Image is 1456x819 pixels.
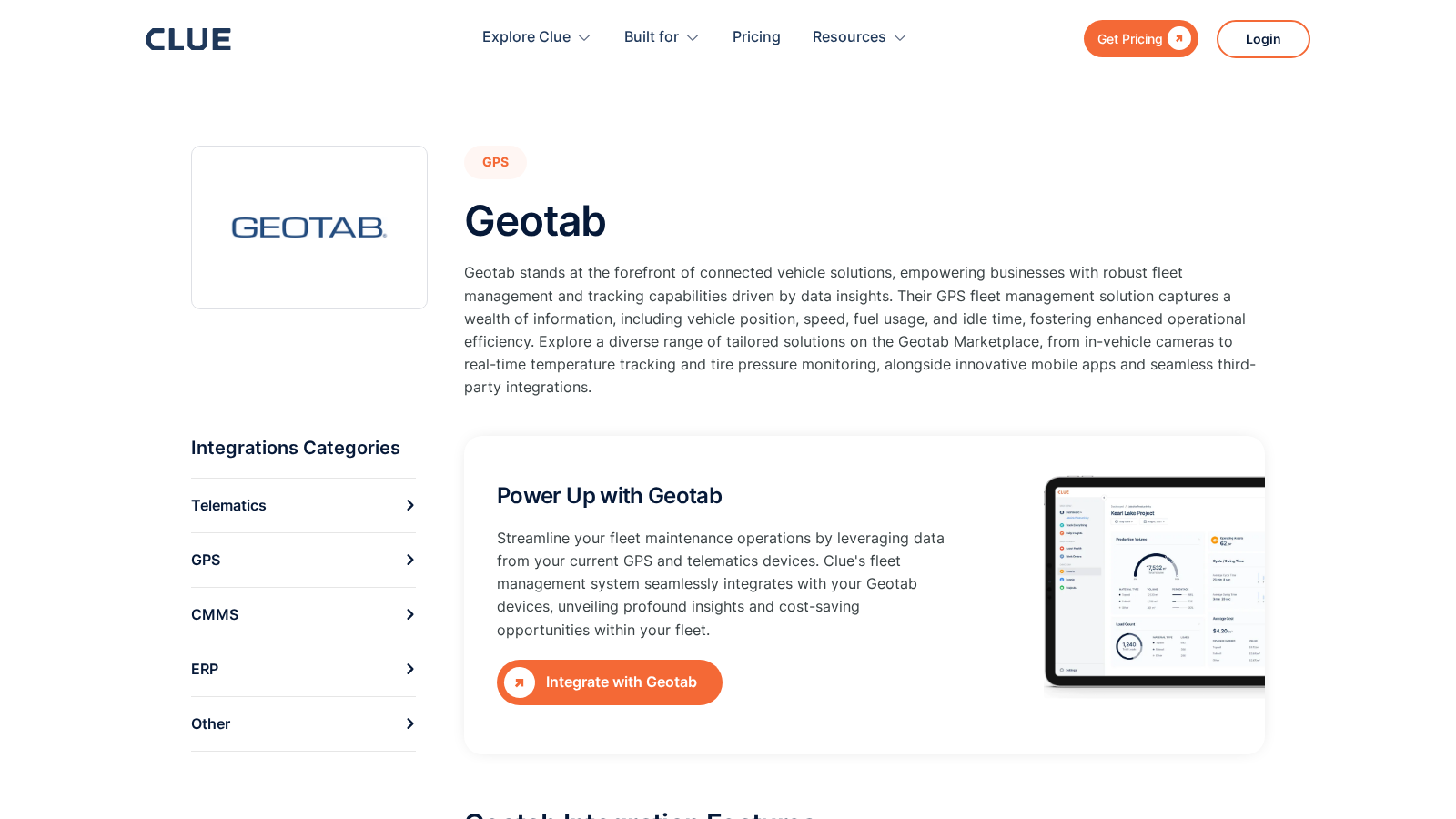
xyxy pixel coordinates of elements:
div: Integrations Categories [191,436,400,460]
div: Explore Clue [482,9,592,66]
div: Telematics [191,491,267,520]
a: Telematics [191,478,416,532]
div: Resources [813,9,908,66]
a: Get Pricing [1084,20,1198,57]
div:  [1163,27,1191,50]
div: Get Pricing [1097,27,1163,50]
div: Built for [624,9,701,66]
h2: Power Up with Geotab [497,484,722,508]
div: Resources [813,9,886,66]
p: Streamline your fleet maintenance operations by leveraging data from your current GPS and telemat... [497,527,956,642]
div: GPS [191,546,220,574]
div: Other [191,710,230,738]
div: CMMS [191,601,238,629]
p: Geotab stands at the forefront of connected vehicle solutions, empowering businesses with robust ... [464,261,1265,399]
a: ERP [191,642,416,696]
div: Built for [624,9,679,66]
a: Integrate with Geotab [497,660,723,705]
h1: Geotab [464,197,606,244]
a: Login [1217,20,1310,58]
a: Pricing [733,9,781,66]
div: Integrate with Geotab [546,671,715,693]
div: Explore Clue [482,9,571,66]
div: ERP [191,655,218,683]
a: Other [191,696,416,752]
a: CMMS [191,587,416,642]
a: GPS [464,146,527,179]
a: GPS [191,532,416,587]
div:  [504,667,535,698]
